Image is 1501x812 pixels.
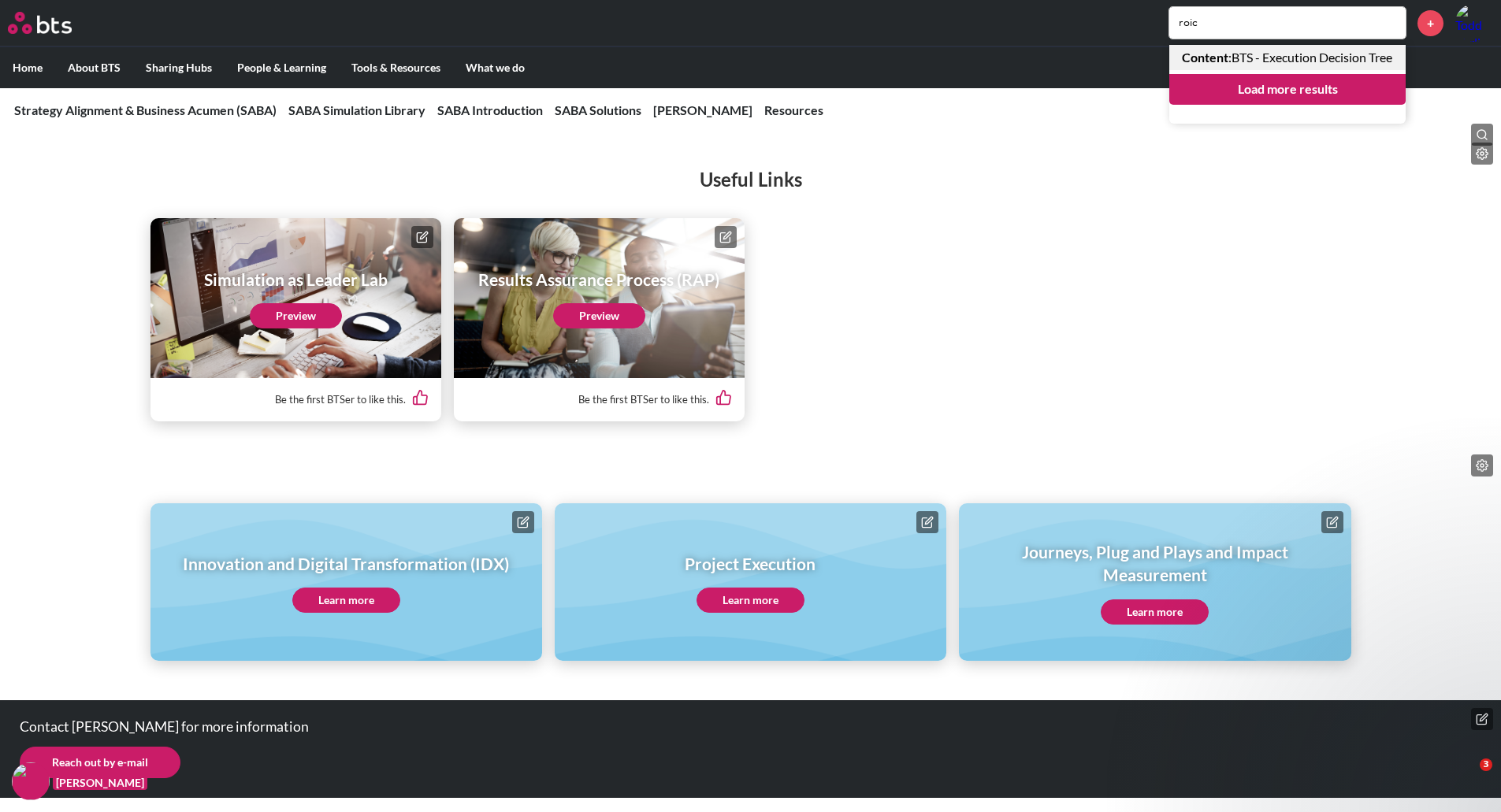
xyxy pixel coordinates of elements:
[1182,50,1228,65] strong: Content
[697,588,804,613] a: Learn more
[411,226,433,248] button: Edit content tile
[14,102,277,117] a: Strategy Alignment & Business Acumen (SABA)
[1101,599,1209,625] a: Learn more
[1471,143,1493,165] button: Edit content list: Useful Links
[1321,511,1343,533] button: Edit page tile
[653,102,752,117] a: [PERSON_NAME]
[453,47,537,88] label: What we do
[8,12,101,34] a: Go home
[20,720,838,734] p: Contact [PERSON_NAME] for more information
[20,747,180,778] a: Reach out by e-mail
[555,102,641,117] a: SABA Solutions
[53,773,147,791] figcaption: [PERSON_NAME]
[437,102,543,117] a: SABA Introduction
[764,102,823,117] a: Resources
[512,511,534,533] button: Edit page tile
[970,540,1339,587] h1: Journeys, Plug and Plays and Impact Measurement
[8,12,72,34] img: BTS Logo
[292,588,400,613] a: Learn more
[1471,454,1493,476] button: Edit page list
[204,268,388,291] h1: Simulation as Leader Lab
[553,303,645,328] a: Preview
[183,552,509,575] h1: Innovation and Digital Transformation (IDX)
[1417,10,1443,36] a: +
[466,378,732,421] div: Be the first BTSer to like this.
[1455,4,1493,42] a: Profile
[133,47,225,88] label: Sharing Hubs
[1480,758,1492,771] span: 3
[250,303,342,328] a: Preview
[715,226,737,248] button: Edit content tile
[225,47,339,88] label: People & Learning
[685,552,816,575] h1: Project Execution
[163,378,429,421] div: Be the first BTSer to like this.
[1186,593,1501,769] iframe: Intercom notifications message
[1455,4,1493,42] img: Todd Ehrlich
[55,47,133,88] label: About BTS
[12,762,50,800] img: F
[478,268,719,291] h1: Results Assurance Process (RAP)
[1447,758,1485,796] iframe: Intercom live chat
[339,47,453,88] label: Tools & Resources
[288,102,425,117] a: SABA Simulation Library
[1169,45,1406,70] a: Content:BTS - Execution Decision Tree
[916,511,938,533] button: Edit page tile
[1169,74,1406,104] a: Load more results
